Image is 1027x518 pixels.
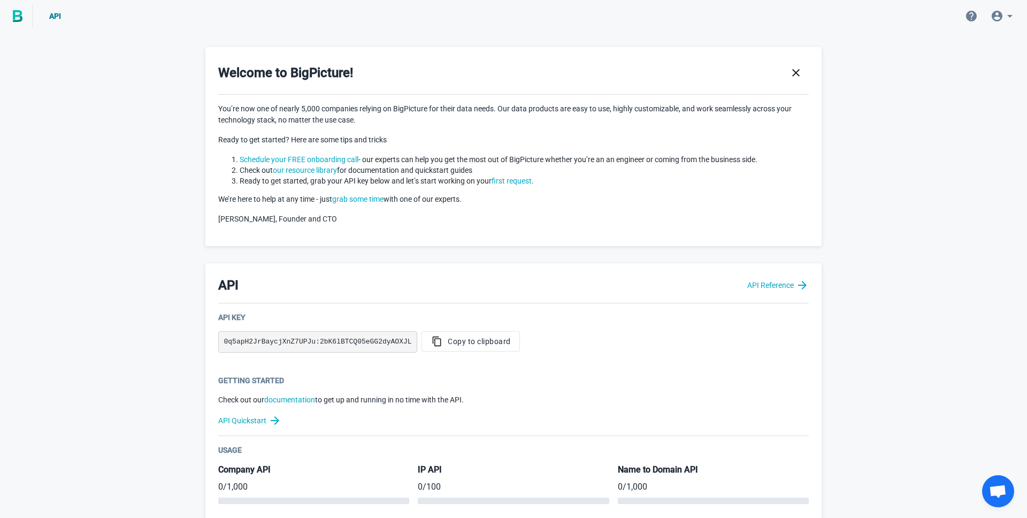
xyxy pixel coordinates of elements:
[218,331,417,353] pre: 0q5apH2JrBaycjXnZ7UPJu:2bK6lBTCQ05eGG2dyAOXJL
[264,395,315,404] a: documentation
[218,194,809,205] p: We’re here to help at any time - just with one of our experts.
[418,481,609,493] p: / 100
[218,445,809,455] div: Usage
[218,414,809,427] a: API Quickstart
[421,331,520,352] button: Copy to clipboard
[618,464,809,476] h5: Name to Domain API
[218,464,409,476] h5: Company API
[218,276,239,294] h3: API
[618,481,809,493] p: / 1,000
[240,176,809,186] li: Ready to get started, grab your API key below and let’s start working on your .
[13,10,22,22] img: BigPicture.io
[218,134,809,146] p: Ready to get started? Here are some tips and tricks
[218,103,809,126] p: You’re now one of nearly 5,000 companies relying on BigPicture for their data needs. Our data pro...
[218,481,409,493] p: / 1,000
[747,279,809,292] a: API Reference
[218,214,809,225] p: [PERSON_NAME], Founder and CTO
[218,394,809,406] p: Check out our to get up and running in no time with the API.
[218,482,223,492] span: 0
[218,375,809,386] div: Getting Started
[431,336,511,347] span: Copy to clipboard
[240,155,358,164] a: Schedule your FREE onboarding call
[618,482,623,492] span: 0
[273,166,337,174] a: our resource library
[332,195,384,203] a: grab some time
[418,482,423,492] span: 0
[49,12,61,20] span: API
[240,154,809,165] li: - our experts can help you get the most out of BigPicture whether you’re an an engineer or coming...
[218,64,353,82] h3: Welcome to BigPicture!
[240,165,809,176] li: Check out for documentation and quickstart guides
[982,475,1014,507] a: Open chat
[218,312,809,323] div: API Key
[418,464,609,476] h5: IP API
[492,177,532,185] a: first request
